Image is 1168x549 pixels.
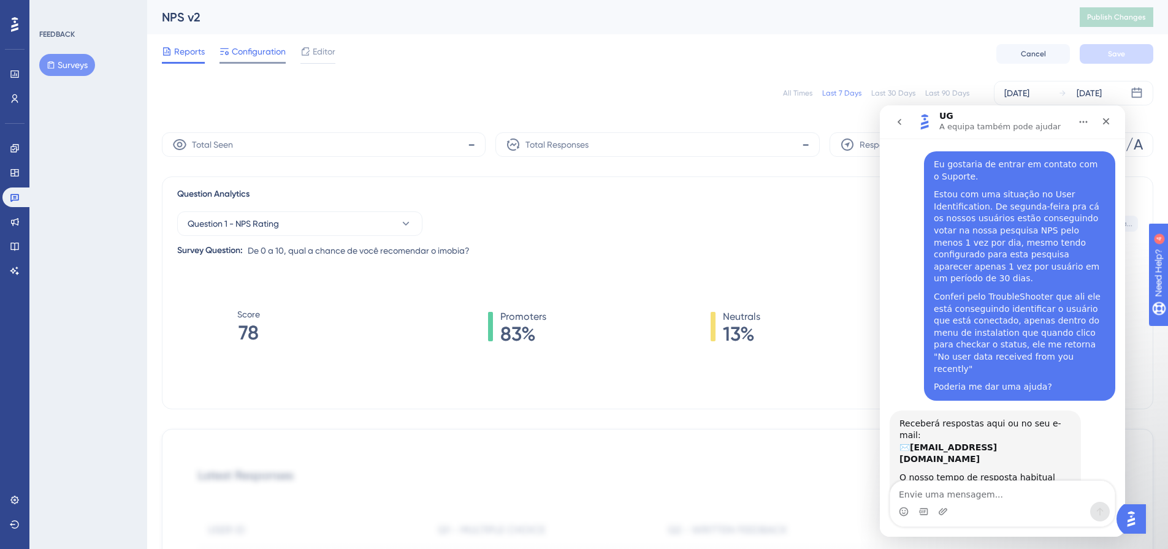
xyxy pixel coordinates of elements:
button: Cancel [996,44,1070,64]
span: - [468,135,475,154]
span: Configuration [232,44,286,59]
button: Surveys [39,54,95,76]
span: Response Rate [860,137,918,152]
span: De 0 a 10, qual a chance de você recomendar o imobia? [248,243,470,258]
span: Save [1108,49,1125,59]
div: [DATE] [1077,86,1102,100]
div: All Times [783,88,812,98]
span: 13% [723,324,760,344]
div: FEEDBACK [39,29,75,39]
span: Need Help? [29,3,77,18]
button: Question 1 - NPS Rating [177,211,422,236]
tspan: Score [237,309,260,319]
div: Last 90 Days [925,88,969,98]
span: Publish Changes [1087,12,1146,22]
span: Cancel [1021,49,1046,59]
iframe: Intercom live chat [880,105,1125,537]
tspan: 78 [239,321,259,344]
div: Last 7 Days [822,88,861,98]
span: - [802,135,809,154]
button: Publish Changes [1080,7,1153,27]
span: Editor [313,44,335,59]
span: Neutrals [723,309,760,324]
iframe: UserGuiding AI Assistant Launcher [1116,501,1153,537]
span: Total Responses [525,137,589,152]
div: Last 30 Days [871,88,915,98]
span: Reports [174,44,205,59]
div: [DATE] [1004,86,1029,100]
span: Question Analytics [177,187,250,202]
span: N/A [1116,135,1143,154]
div: Survey Question: [177,243,243,258]
span: Promoters [500,309,546,324]
span: Question 1 - NPS Rating [188,216,279,231]
span: Total Seen [192,137,233,152]
span: 83% [500,324,546,344]
button: Save [1080,44,1153,64]
div: NPS v2 [162,9,1049,26]
div: 4 [85,6,89,16]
